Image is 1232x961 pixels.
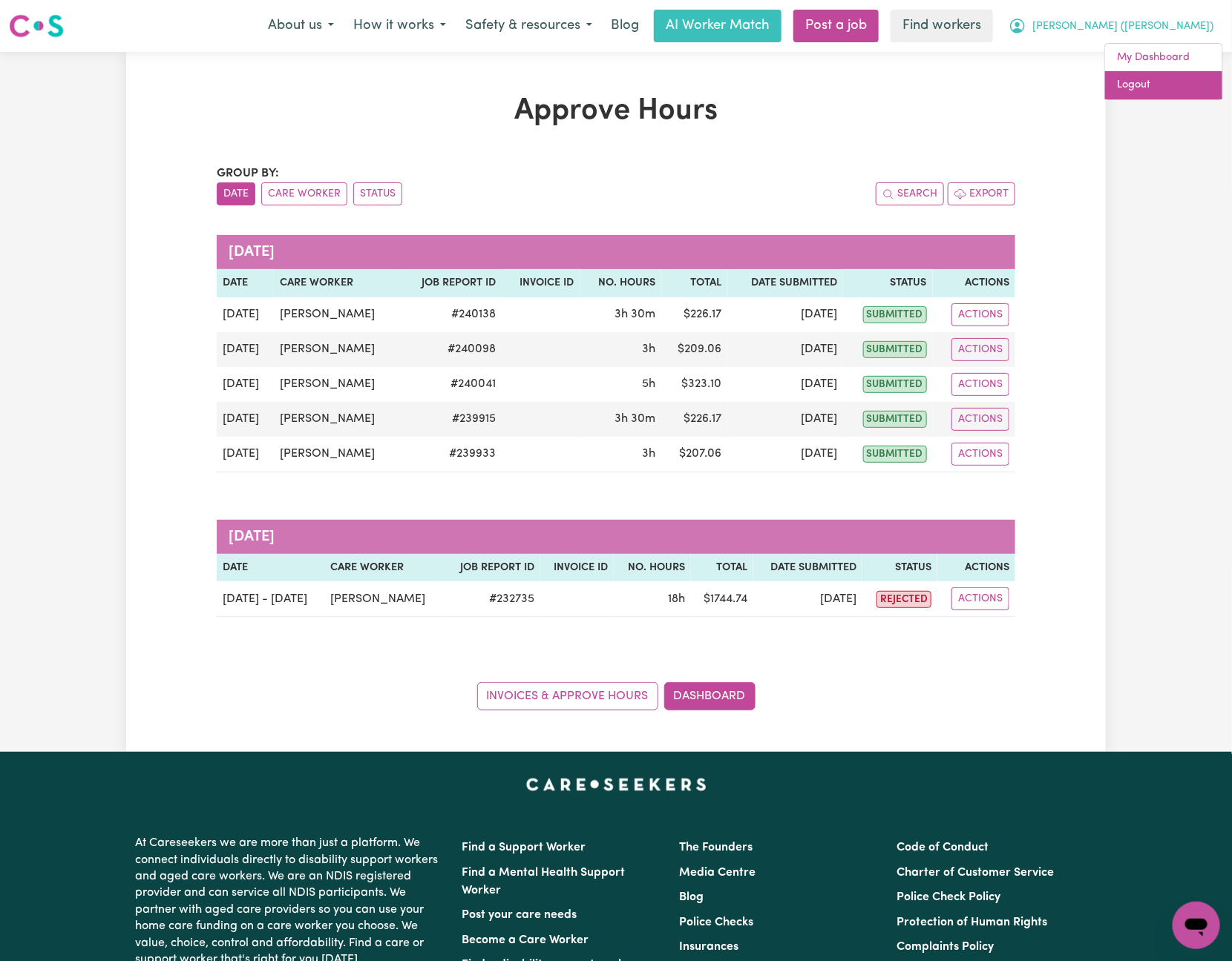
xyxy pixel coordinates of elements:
[691,554,753,582] th: Total
[344,10,456,42] button: How it works
[217,235,1015,269] caption: [DATE]
[400,437,502,472] td: # 239933
[863,446,927,463] span: submitted
[891,10,993,42] a: Find workers
[614,554,691,582] th: No. Hours
[502,269,580,297] th: Invoice ID
[217,93,1015,129] h1: Approve Hours
[951,408,1009,431] button: Actions
[462,842,586,853] a: Find a Support Worker
[217,402,274,437] td: [DATE]
[258,10,344,42] button: About us
[679,891,704,903] a: Blog
[948,182,1015,205] button: Export
[444,554,540,582] th: Job Report ID
[951,587,1009,610] button: Actions
[727,437,843,472] td: [DATE]
[1104,43,1223,100] div: My Account
[661,297,727,332] td: $ 226.17
[753,554,862,582] th: Date Submitted
[9,13,64,39] img: Careseekers logo
[951,373,1009,396] button: Actions
[668,593,685,605] span: 18 hours
[642,378,655,390] span: 5 hours
[951,303,1009,326] button: Actions
[863,376,927,393] span: submitted
[661,402,727,437] td: $ 226.17
[400,297,502,332] td: # 240138
[526,779,707,790] a: Careseekers home page
[217,269,274,297] th: Date
[951,338,1009,361] button: Actions
[217,297,274,332] td: [DATE]
[679,917,753,928] a: Police Checks
[862,554,937,582] th: Status
[863,411,927,428] span: submitted
[324,581,444,617] td: [PERSON_NAME]
[217,554,324,582] th: Date
[462,867,625,896] a: Find a Mental Health Support Worker
[897,941,995,953] a: Complaints Policy
[691,581,753,617] td: $ 1744.74
[615,413,655,425] span: 3 hours 30 minutes
[462,934,589,946] a: Become a Care Worker
[727,269,843,297] th: Date Submitted
[642,448,655,460] span: 3 hours
[580,269,662,297] th: No. Hours
[727,332,843,367] td: [DATE]
[217,168,279,179] span: Group by:
[217,367,274,402] td: [DATE]
[863,306,927,323] span: submitted
[400,269,502,297] th: Job Report ID
[933,269,1015,297] th: Actions
[937,554,1015,582] th: Actions
[642,343,655,355] span: 3 hours
[217,437,274,472] td: [DATE]
[1105,71,1222,99] a: Logout
[615,308,655,320] span: 3 hours 30 minutes
[477,682,658,710] a: Invoices & Approve Hours
[727,297,843,332] td: [DATE]
[863,341,927,358] span: submitted
[877,591,931,608] span: rejected
[664,682,756,710] a: Dashboard
[661,269,727,297] th: Total
[843,269,933,297] th: Status
[679,941,738,953] a: Insurances
[661,367,727,402] td: $ 323.10
[1105,44,1222,72] a: My Dashboard
[400,332,502,367] td: # 240098
[400,367,502,402] td: # 240041
[217,332,274,367] td: [DATE]
[400,402,502,437] td: # 239915
[274,297,400,332] td: [PERSON_NAME]
[1032,19,1213,35] span: [PERSON_NAME] ([PERSON_NAME])
[753,581,862,617] td: [DATE]
[444,581,540,617] td: # 232735
[999,10,1223,42] button: My Account
[324,554,444,582] th: Care worker
[217,520,1015,554] caption: [DATE]
[654,10,782,42] a: AI Worker Match
[897,867,1055,879] a: Charter of Customer Service
[261,182,347,205] button: sort invoices by care worker
[897,842,989,853] a: Code of Conduct
[897,891,1001,903] a: Police Check Policy
[897,917,1048,928] a: Protection of Human Rights
[951,443,1009,466] button: Actions
[274,437,400,472] td: [PERSON_NAME]
[353,182,402,205] button: sort invoices by paid status
[679,842,753,853] a: The Founders
[679,867,756,879] a: Media Centre
[9,9,64,43] a: Careseekers logo
[456,10,602,42] button: Safety & resources
[1173,902,1220,949] iframe: Button to launch messaging window
[876,182,944,205] button: Search
[274,332,400,367] td: [PERSON_NAME]
[274,402,400,437] td: [PERSON_NAME]
[462,909,577,921] a: Post your care needs
[602,10,648,42] a: Blog
[727,367,843,402] td: [DATE]
[661,437,727,472] td: $ 207.06
[274,367,400,402] td: [PERSON_NAME]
